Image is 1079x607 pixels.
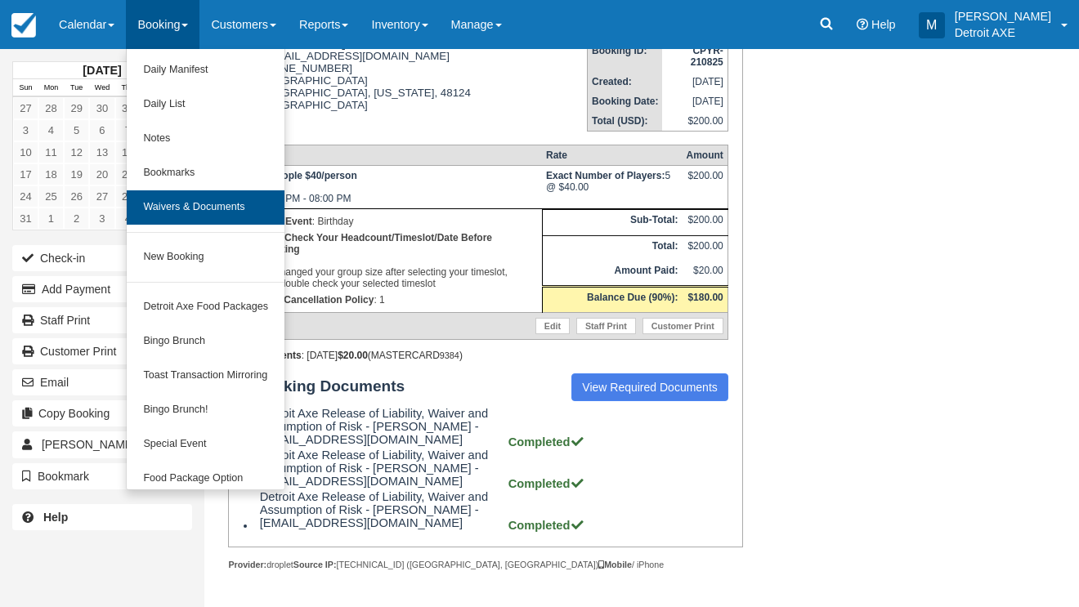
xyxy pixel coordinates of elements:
img: checkfront-main-nav-mini-logo.png [11,13,36,38]
i: Help [857,19,868,30]
a: New Booking [127,240,284,274]
p: [PERSON_NAME] [955,8,1051,25]
ul: Booking [126,49,285,490]
a: Edit [535,318,570,334]
strong: Booking Documents [244,377,420,395]
a: Help [12,504,192,530]
th: Wed [89,79,114,97]
a: [PERSON_NAME] 1 [12,431,192,457]
div: [EMAIL_ADDRESS][DOMAIN_NAME] [PHONE_NUMBER] [GEOGRAPHIC_DATA] [GEOGRAPHIC_DATA], [US_STATE], 4812... [244,38,587,132]
a: 28 [115,185,141,208]
a: Bookmarks [127,156,284,190]
a: Staff Print [12,307,192,333]
a: 14 [115,141,141,163]
a: 24 [13,185,38,208]
a: 26 [64,185,89,208]
strong: $20.00 [338,350,368,361]
p: : Birthday [248,213,538,230]
td: $20.00 [682,261,728,287]
a: Detroit Axe Food Packages [127,290,284,324]
th: Item [244,145,542,166]
td: [DATE] [662,72,728,91]
strong: [DATE] [83,64,121,77]
span: Detroit Axe Release of Liability, Waiver and Assumption of Risk - [PERSON_NAME] - [EMAIL_ADDRESS]... [260,407,505,446]
small: 9384 [440,350,459,360]
th: Amount Paid: [542,261,682,287]
span: [PERSON_NAME] [42,438,136,451]
a: 18 [38,163,64,185]
strong: Exact Number of Players [546,170,665,181]
a: 4 [115,208,141,230]
th: Booking Date: [588,91,663,111]
b: Help [43,511,68,524]
a: 19 [64,163,89,185]
td: $200.00 [682,210,728,235]
a: 21 [115,163,141,185]
span: Detroit Axe Release of Liability, Waiver and Assumption of Risk - [PERSON_NAME] - [EMAIL_ADDRESS]... [260,490,505,529]
b: Double Check Your Headcount/Timeslot/Date Before Submitting [248,232,492,255]
a: 27 [13,97,38,119]
td: $200.00 [662,111,728,132]
span: Help [871,18,896,31]
a: 5 [64,119,89,141]
p: : 1 [248,292,538,308]
a: 10 [13,141,38,163]
strong: Source IP: [293,560,337,569]
th: Booking ID: [588,40,663,72]
a: 4 [38,119,64,141]
div: : [DATE] (MASTERCARD ) [244,350,728,361]
th: Mon [38,79,64,97]
div: $200.00 [686,170,723,194]
th: Created: [588,72,663,91]
td: $200.00 [682,235,728,261]
a: Staff Print [576,318,636,334]
a: Customer Print [12,338,192,364]
a: 25 [38,185,64,208]
strong: Completed [508,435,585,449]
th: Tue [64,79,89,97]
th: Sub-Total: [542,210,682,235]
div: M [919,12,945,38]
th: Total (USD): [588,111,663,132]
button: Bookmark [12,463,192,489]
a: 20 [89,163,114,185]
div: droplet [TECHNICAL_ID] ([GEOGRAPHIC_DATA], [GEOGRAPHIC_DATA]) / iPhone [228,559,743,571]
td: 5 @ $40.00 [542,166,682,209]
a: 31 [115,97,141,119]
a: 17 [13,163,38,185]
strong: Completed [508,477,585,490]
a: Customer Print [642,318,723,334]
a: Bingo Brunch [127,324,284,359]
a: 1 [38,208,64,230]
a: Daily List [127,87,284,122]
button: Add Payment [12,276,192,302]
a: View Required Documents [571,373,728,401]
strong: Provider: [228,560,266,569]
a: 3 [89,208,114,230]
th: Balance Due (90%): [542,286,682,312]
a: Food Package Option [127,462,284,496]
th: Thu [115,79,141,97]
span: Detroit Axe Release of Liability, Waiver and Assumption of Risk - [PERSON_NAME] - [EMAIL_ADDRESS]... [260,449,505,488]
strong: Mobile [598,560,632,569]
button: Check-in [12,245,192,271]
th: Amount [682,145,728,166]
a: Toast Transaction Mirroring [127,359,284,393]
p: If you changed your group size after selecting your timeslot, please double check your selected t... [248,230,538,292]
a: 27 [89,185,114,208]
a: Notes [127,122,284,156]
th: Sun [13,79,38,97]
strong: Accept Cancellation Policy [248,294,374,306]
a: 31 [13,208,38,230]
a: Bingo Brunch! [127,393,284,427]
button: Email [12,369,192,395]
p: Detroit AXE [955,25,1051,41]
a: 30 [89,97,114,119]
strong: CPYR-210825 [691,45,723,68]
a: 13 [89,141,114,163]
th: Rate [542,145,682,166]
a: 7 [115,119,141,141]
td: [DATE] 06:30 PM - 08:00 PM [244,166,542,209]
strong: Completed [508,519,585,532]
td: [DATE] [662,91,728,111]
